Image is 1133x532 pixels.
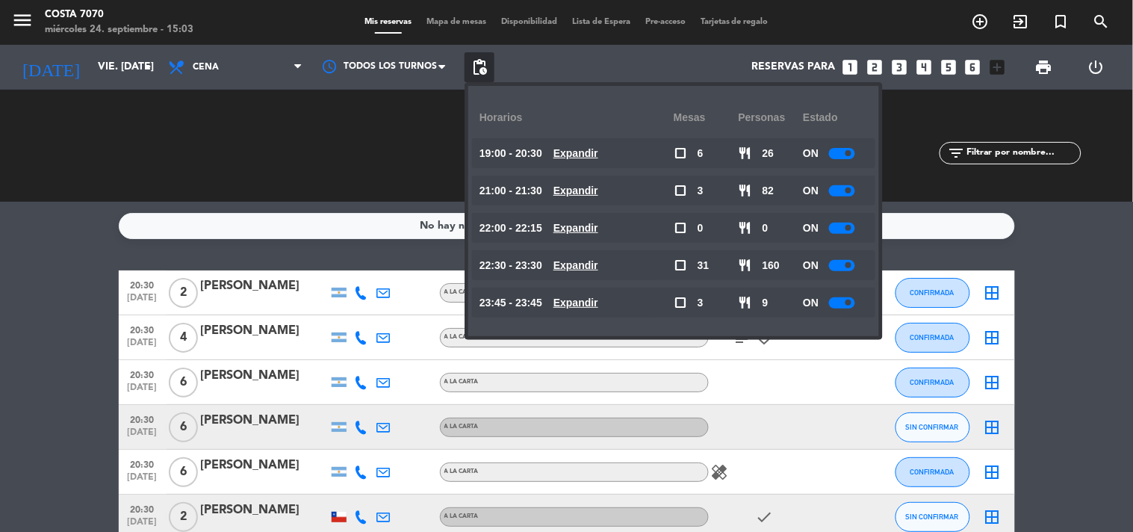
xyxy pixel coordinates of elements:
[124,410,161,427] span: 20:30
[169,502,198,532] span: 2
[763,220,769,237] span: 0
[698,257,710,274] span: 31
[890,58,909,77] i: looks_3
[124,293,161,310] span: [DATE]
[494,18,565,26] span: Disponibilidad
[910,288,954,297] span: CONFIRMADA
[865,58,884,77] i: looks_two
[124,383,161,400] span: [DATE]
[763,294,769,312] span: 9
[193,62,219,72] span: Cena
[947,144,965,162] i: filter_list
[803,182,819,199] span: ON
[479,220,542,237] span: 22:00 - 22:15
[963,58,983,77] i: looks_6
[674,296,687,309] span: check_box_outline_blank
[984,418,1002,436] i: border_all
[910,333,954,341] span: CONFIRMADA
[139,58,157,76] i: arrow_drop_down
[124,365,161,383] span: 20:30
[803,145,819,162] span: ON
[739,259,752,272] span: restaurant
[840,58,860,77] i: looks_one
[357,18,419,26] span: Mis reservas
[201,456,328,475] div: [PERSON_NAME]
[895,278,970,308] button: CONFIRMADA
[169,368,198,398] span: 6
[803,294,819,312] span: ON
[756,508,774,526] i: check
[984,329,1002,347] i: border_all
[895,368,970,398] button: CONFIRMADA
[1070,45,1122,90] div: LOG OUT
[984,463,1002,481] i: border_all
[674,97,739,138] div: Mesas
[674,184,687,197] span: check_box_outline_blank
[124,472,161,489] span: [DATE]
[124,427,161,445] span: [DATE]
[895,323,970,353] button: CONFIRMADA
[553,222,598,234] u: Expandir
[45,22,193,37] div: miércoles 24. septiembre - 15:03
[553,297,598,309] u: Expandir
[1087,58,1105,76] i: power_settings_new
[201,366,328,386] div: [PERSON_NAME]
[11,9,34,37] button: menu
[479,182,542,199] span: 21:00 - 21:30
[124,276,161,293] span: 20:30
[910,378,954,386] span: CONFIRMADA
[479,294,542,312] span: 23:45 - 23:45
[11,51,90,84] i: [DATE]
[1035,58,1053,76] span: print
[11,9,34,31] i: menu
[565,18,638,26] span: Lista de Espera
[169,457,198,487] span: 6
[895,502,970,532] button: SIN CONFIRMAR
[711,463,729,481] i: healing
[124,338,161,355] span: [DATE]
[553,259,598,271] u: Expandir
[751,61,835,73] span: Reservas para
[763,145,775,162] span: 26
[698,182,704,199] span: 3
[698,145,704,162] span: 6
[965,145,1081,161] input: Filtrar por nombre...
[420,217,713,235] div: No hay notas para este servicio. Haz clic para agregar una
[1093,13,1111,31] i: search
[444,468,479,474] span: A LA CARTA
[906,423,959,431] span: SIN CONFIRMAR
[201,501,328,520] div: [PERSON_NAME]
[169,323,198,353] span: 4
[803,257,819,274] span: ON
[739,184,752,197] span: restaurant
[763,257,780,274] span: 160
[674,146,687,160] span: check_box_outline_blank
[124,500,161,517] span: 20:30
[914,58,934,77] i: looks_4
[169,412,198,442] span: 6
[698,294,704,312] span: 3
[444,513,479,519] span: A LA CARTA
[444,424,479,430] span: A LA CARTA
[803,97,868,138] div: Estado
[419,18,494,26] span: Mapa de mesas
[169,278,198,308] span: 2
[124,455,161,472] span: 20:30
[124,321,161,338] span: 20:30
[972,13,990,31] i: add_circle_outline
[201,411,328,430] div: [PERSON_NAME]
[479,97,674,138] div: Horarios
[739,296,752,309] span: restaurant
[739,146,752,160] span: restaurant
[988,58,1008,77] i: add_box
[1012,13,1030,31] i: exit_to_app
[910,468,954,476] span: CONFIRMADA
[479,257,542,274] span: 22:30 - 23:30
[984,508,1002,526] i: border_all
[739,97,804,138] div: personas
[895,412,970,442] button: SIN CONFIRMAR
[553,147,598,159] u: Expandir
[444,334,479,340] span: A LA CARTA
[984,284,1002,302] i: border_all
[479,145,542,162] span: 19:00 - 20:30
